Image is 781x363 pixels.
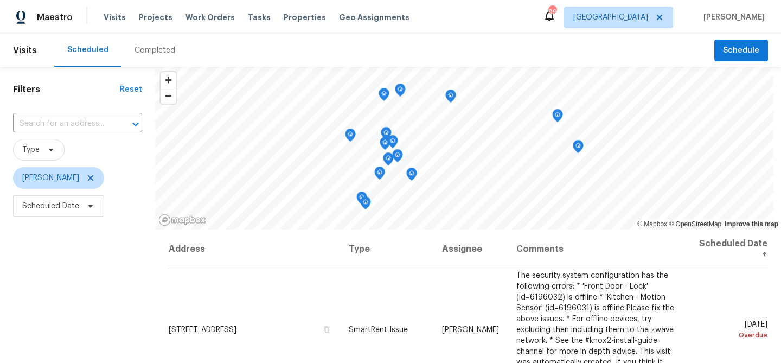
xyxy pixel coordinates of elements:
span: Visits [13,39,37,62]
canvas: Map [155,67,773,230]
div: Scheduled [67,44,108,55]
span: SmartRent Issue [349,326,408,333]
span: [GEOGRAPHIC_DATA] [573,12,648,23]
div: Map marker [345,129,356,145]
div: Map marker [406,168,417,184]
th: Scheduled Date ↑ [688,230,768,269]
span: [STREET_ADDRESS] [169,326,236,333]
button: Zoom in [161,72,176,88]
span: Geo Assignments [339,12,409,23]
div: Map marker [395,84,406,100]
div: Map marker [379,88,389,105]
div: Map marker [392,149,403,166]
a: Mapbox [637,220,667,228]
div: Map marker [387,135,398,152]
span: Type [22,144,40,155]
span: Scheduled Date [22,201,79,212]
div: Map marker [552,109,563,126]
th: Assignee [433,230,508,269]
button: Schedule [714,40,768,62]
span: [PERSON_NAME] [442,326,499,333]
span: [PERSON_NAME] [22,173,79,183]
h1: Filters [13,84,120,95]
span: Visits [104,12,126,23]
div: Map marker [381,127,392,144]
div: 89 [548,7,556,17]
div: Map marker [356,192,367,208]
div: Map marker [445,90,456,106]
button: Copy Address [322,324,331,334]
div: Map marker [360,196,371,213]
span: [DATE] [696,320,767,340]
div: Reset [120,84,142,95]
span: Schedule [723,44,759,58]
span: Properties [284,12,326,23]
span: Maestro [37,12,73,23]
button: Open [128,117,143,132]
th: Address [168,230,340,269]
th: Comments [508,230,688,269]
a: Improve this map [725,220,778,228]
div: Map marker [380,137,390,154]
div: Overdue [696,329,767,340]
div: Map marker [383,152,394,169]
button: Zoom out [161,88,176,104]
a: OpenStreetMap [669,220,721,228]
div: Map marker [573,140,584,157]
span: Projects [139,12,172,23]
div: Map marker [374,167,385,183]
span: Tasks [248,14,271,21]
div: Completed [135,45,175,56]
th: Type [340,230,433,269]
a: Mapbox homepage [158,214,206,226]
span: [PERSON_NAME] [699,12,765,23]
span: Work Orders [185,12,235,23]
input: Search for an address... [13,116,112,132]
